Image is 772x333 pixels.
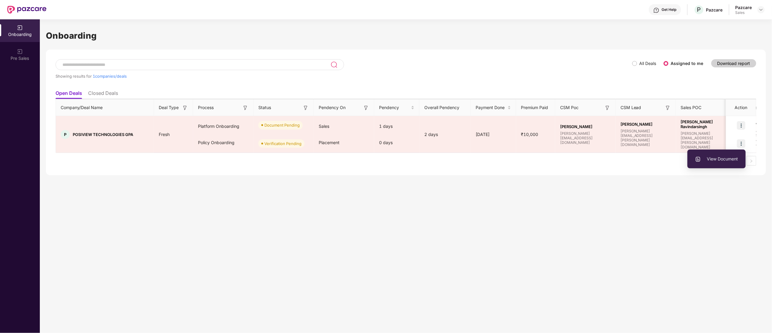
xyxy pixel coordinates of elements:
div: 2 days [419,131,471,138]
img: svg+xml;base64,PHN2ZyB3aWR0aD0iMTYiIGhlaWdodD0iMTYiIHZpZXdCb3g9IjAgMCAxNiAxNiIgZmlsbD0ibm9uZSIgeG... [182,105,188,111]
img: svg+xml;base64,PHN2ZyBpZD0iSGVscC0zMngzMiIgeG1sbnM9Imh0dHA6Ly93d3cudzMub3JnLzIwMDAvc3ZnIiB3aWR0aD... [653,7,659,13]
li: Next Page [747,156,756,166]
button: Download report [711,59,756,67]
span: Pendency [379,104,410,111]
span: Sales [319,124,329,129]
span: Process [198,104,214,111]
img: svg+xml;base64,PHN2ZyB3aWR0aD0iMjAiIGhlaWdodD0iMjAiIHZpZXdCb3g9IjAgMCAyMCAyMCIgZmlsbD0ibm9uZSIgeG... [17,49,23,55]
span: [PERSON_NAME][EMAIL_ADDRESS][PERSON_NAME][DOMAIN_NAME] [620,129,671,147]
span: Pendency On [319,104,346,111]
li: Open Deals [56,90,82,99]
span: [PERSON_NAME][EMAIL_ADDRESS][DOMAIN_NAME] [560,131,611,145]
label: Assigned to me [671,61,703,66]
span: CSM Lead [620,104,641,111]
span: Deal Type [159,104,179,111]
div: Showing results for [56,74,632,79]
div: Pazcare [735,5,752,10]
div: Platform Onboarding [193,118,254,134]
span: [PERSON_NAME][EMAIL_ADDRESS][PERSON_NAME][DOMAIN_NAME] [681,131,732,149]
img: svg+xml;base64,PHN2ZyBpZD0iRHJvcGRvd24tMzJ4MzIiIHhtbG5zPSJodHRwOi8vd3d3LnczLm9yZy8yMDAwL3N2ZyIgd2... [759,7,764,12]
img: svg+xml;base64,PHN2ZyB3aWR0aD0iMTYiIGhlaWdodD0iMTYiIHZpZXdCb3g9IjAgMCAxNiAxNiIgZmlsbD0ibm9uZSIgeG... [725,105,731,111]
span: Status [258,104,271,111]
span: Sales POC [681,104,702,111]
th: Action [726,99,756,116]
img: svg+xml;base64,PHN2ZyB3aWR0aD0iMTYiIGhlaWdodD0iMTYiIHZpZXdCb3g9IjAgMCAxNiAxNiIgZmlsbD0ibm9uZSIgeG... [605,105,611,111]
img: svg+xml;base64,PHN2ZyBpZD0iVXBsb2FkX0xvZ3MiIGRhdGEtbmFtZT0iVXBsb2FkIExvZ3MiIHhtbG5zPSJodHRwOi8vd3... [695,156,701,162]
span: View Document [695,156,738,162]
span: CSM Poc [560,104,579,111]
img: svg+xml;base64,PHN2ZyB3aWR0aD0iMTYiIGhlaWdodD0iMTYiIHZpZXdCb3g9IjAgMCAxNiAxNiIgZmlsbD0ibm9uZSIgeG... [665,105,671,111]
div: Pazcare [706,7,723,13]
th: Overall Pendency [419,99,471,116]
span: Placement [319,140,340,145]
span: Fresh [154,132,174,137]
img: icon [737,139,745,148]
img: svg+xml;base64,PHN2ZyB3aWR0aD0iMTYiIGhlaWdodD0iMTYiIHZpZXdCb3g9IjAgMCAxNiAxNiIgZmlsbD0ibm9uZSIgeG... [242,105,248,111]
th: Premium Paid [516,99,555,116]
img: New Pazcare Logo [7,6,46,14]
div: Verification Pending [264,141,301,147]
h1: Onboarding [46,29,766,42]
span: [PERSON_NAME] [560,124,611,129]
span: [PERSON_NAME] Ravindarsingh [681,119,732,129]
div: P [61,130,70,139]
span: ₹10,000 [516,132,543,137]
label: All Deals [640,61,656,66]
div: [DATE] [471,131,516,138]
span: [PERSON_NAME] [620,122,671,127]
th: Pendency [374,99,419,116]
div: Sales [735,10,752,15]
img: svg+xml;base64,PHN2ZyB3aWR0aD0iMjQiIGhlaWdodD0iMjUiIHZpZXdCb3g9IjAgMCAyNCAyNSIgZmlsbD0ibm9uZSIgeG... [330,61,337,68]
div: Policy Onboarding [193,134,254,151]
span: P [697,6,701,13]
img: svg+xml;base64,PHN2ZyB3aWR0aD0iMjAiIGhlaWdodD0iMjAiIHZpZXdCb3g9IjAgMCAyMCAyMCIgZmlsbD0ibm9uZSIgeG... [17,25,23,31]
th: Company/Deal Name [56,99,154,116]
span: right [750,159,753,163]
img: svg+xml;base64,PHN2ZyB3aWR0aD0iMTYiIGhlaWdodD0iMTYiIHZpZXdCb3g9IjAgMCAxNiAxNiIgZmlsbD0ibm9uZSIgeG... [303,105,309,111]
div: 1 days [374,118,419,134]
li: Closed Deals [88,90,118,99]
div: 0 days [374,134,419,151]
div: Document Pending [264,122,300,128]
button: right [747,156,756,166]
span: POSIVIEW TECHNOLOGIES GPA [73,132,133,137]
img: svg+xml;base64,PHN2ZyB3aWR0aD0iMTYiIGhlaWdodD0iMTYiIHZpZXdCb3g9IjAgMCAxNiAxNiIgZmlsbD0ibm9uZSIgeG... [363,105,369,111]
span: Payment Done [476,104,506,111]
span: 1 companies/deals [93,74,127,79]
th: Payment Done [471,99,516,116]
img: icon [737,121,745,130]
div: Get Help [662,7,677,12]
